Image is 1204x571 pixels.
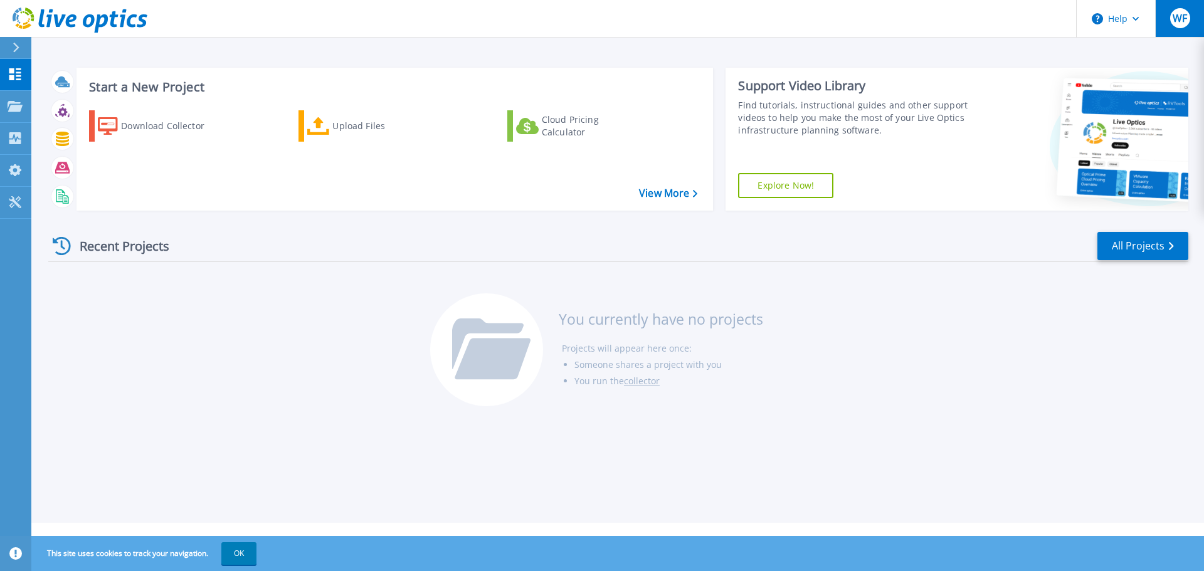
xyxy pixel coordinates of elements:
[574,357,763,373] li: Someone shares a project with you
[221,542,256,565] button: OK
[738,78,974,94] div: Support Video Library
[542,113,642,139] div: Cloud Pricing Calculator
[121,113,221,139] div: Download Collector
[89,80,697,94] h3: Start a New Project
[89,110,229,142] a: Download Collector
[507,110,647,142] a: Cloud Pricing Calculator
[1173,13,1187,23] span: WF
[738,173,833,198] a: Explore Now!
[1097,232,1188,260] a: All Projects
[559,312,763,326] h3: You currently have no projects
[298,110,438,142] a: Upload Files
[48,231,186,261] div: Recent Projects
[332,113,433,139] div: Upload Files
[639,187,697,199] a: View More
[624,375,660,387] a: collector
[574,373,763,389] li: You run the
[738,99,974,137] div: Find tutorials, instructional guides and other support videos to help you make the most of your L...
[34,542,256,565] span: This site uses cookies to track your navigation.
[562,340,763,357] li: Projects will appear here once:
